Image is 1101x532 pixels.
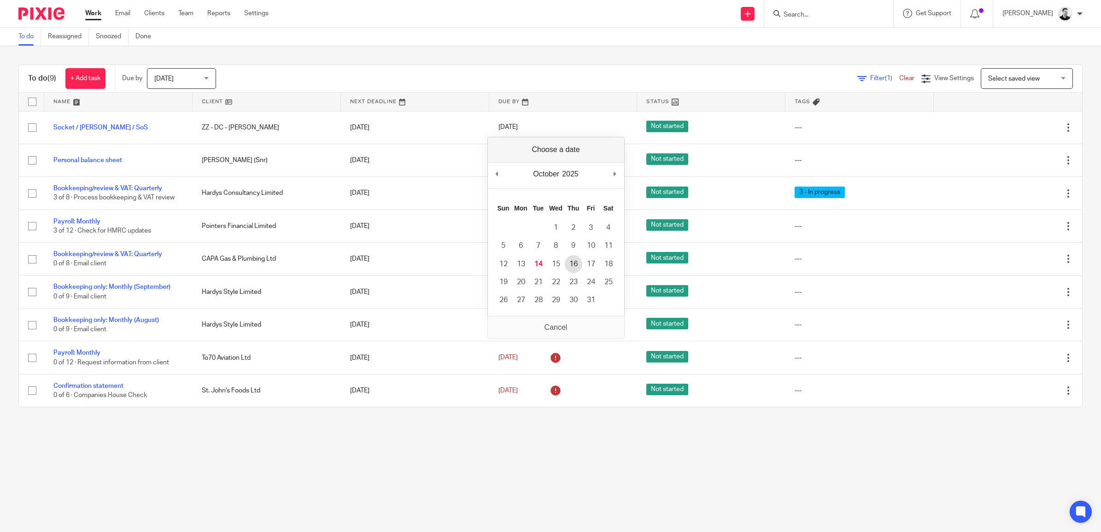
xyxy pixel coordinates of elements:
[600,219,617,237] button: 4
[795,320,925,329] div: ---
[565,273,582,291] button: 23
[65,68,105,89] a: + Add task
[495,273,512,291] button: 19
[549,205,562,212] abbr: Wednesday
[514,205,527,212] abbr: Monday
[53,251,162,257] a: Bookkeeping/review & VAT: Quarterly
[561,167,580,181] div: 2025
[341,111,489,144] td: [DATE]
[53,383,123,389] a: Confirmation statement
[600,273,617,291] button: 25
[178,9,193,18] a: Team
[53,284,170,290] a: Bookkeeping only: Monthly (September)
[193,243,341,275] td: CAPA Gas & Plumbing Ltd
[53,326,106,333] span: 0 of 9 · Email client
[582,291,600,309] button: 31
[144,9,164,18] a: Clients
[547,255,565,273] button: 15
[795,123,925,132] div: ---
[53,157,122,164] a: Personal balance sheet
[53,261,106,267] span: 0 of 8 · Email client
[341,243,489,275] td: [DATE]
[135,28,158,46] a: Done
[795,222,925,231] div: ---
[244,9,269,18] a: Settings
[568,205,579,212] abbr: Thursday
[512,237,530,255] button: 6
[603,205,614,212] abbr: Saturday
[1002,9,1053,18] p: [PERSON_NAME]
[28,74,56,83] h1: To do
[341,309,489,341] td: [DATE]
[547,219,565,237] button: 1
[565,237,582,255] button: 9
[600,255,617,273] button: 18
[547,273,565,291] button: 22
[341,341,489,374] td: [DATE]
[646,187,688,198] span: Not started
[18,7,64,20] img: Pixie
[47,75,56,82] span: (9)
[53,359,169,366] span: 0 of 12 · Request information from client
[193,177,341,210] td: Hardys Consultancy Limited
[582,237,600,255] button: 10
[547,291,565,309] button: 29
[154,76,174,82] span: [DATE]
[53,185,162,192] a: Bookkeeping/review & VAT: Quarterly
[498,124,518,131] span: [DATE]
[498,322,518,328] span: [DATE]
[533,205,544,212] abbr: Tuesday
[18,28,41,46] a: To do
[547,237,565,255] button: 8
[885,75,892,82] span: (1)
[512,273,530,291] button: 20
[193,144,341,176] td: [PERSON_NAME] (Snr)
[85,9,101,18] a: Work
[646,252,688,263] span: Not started
[646,351,688,362] span: Not started
[53,293,106,300] span: 0 of 9 · Email client
[610,167,620,181] button: Next Month
[646,219,688,231] span: Not started
[646,285,688,297] span: Not started
[495,237,512,255] button: 5
[193,341,341,374] td: To70 Aviation Ltd
[193,111,341,144] td: ZZ - DC - [PERSON_NAME]
[646,121,688,132] span: Not started
[934,75,974,82] span: View Settings
[530,237,547,255] button: 7
[341,210,489,242] td: [DATE]
[795,254,925,263] div: ---
[53,350,100,356] a: Payroll: Monthly
[795,353,925,362] div: ---
[582,273,600,291] button: 24
[582,255,600,273] button: 17
[988,76,1040,82] span: Select saved view
[53,218,100,225] a: Payroll: Monthly
[495,255,512,273] button: 12
[1058,6,1072,21] img: Dave_2025.jpg
[795,187,845,198] span: 3 - In progress
[193,374,341,407] td: St. John's Foods Ltd
[193,309,341,341] td: Hardys Style Limited
[530,273,547,291] button: 21
[53,195,175,201] span: 3 of 8 · Process bookkeeping & VAT review
[783,11,866,19] input: Search
[512,291,530,309] button: 27
[512,255,530,273] button: 13
[646,384,688,395] span: Not started
[600,237,617,255] button: 11
[498,387,518,394] span: [DATE]
[53,228,151,234] span: 3 of 12 · Check for HMRC updates
[870,75,899,82] span: Filter
[565,255,582,273] button: 16
[795,386,925,395] div: ---
[341,144,489,176] td: [DATE]
[53,124,148,131] a: Socket / [PERSON_NAME] / SoS
[48,28,89,46] a: Reassigned
[53,317,159,323] a: Bookkeeping only: Monthly (August)
[122,74,142,83] p: Due by
[916,10,951,17] span: Get Support
[53,392,147,398] span: 0 of 6 · Companies House Check
[587,205,595,212] abbr: Friday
